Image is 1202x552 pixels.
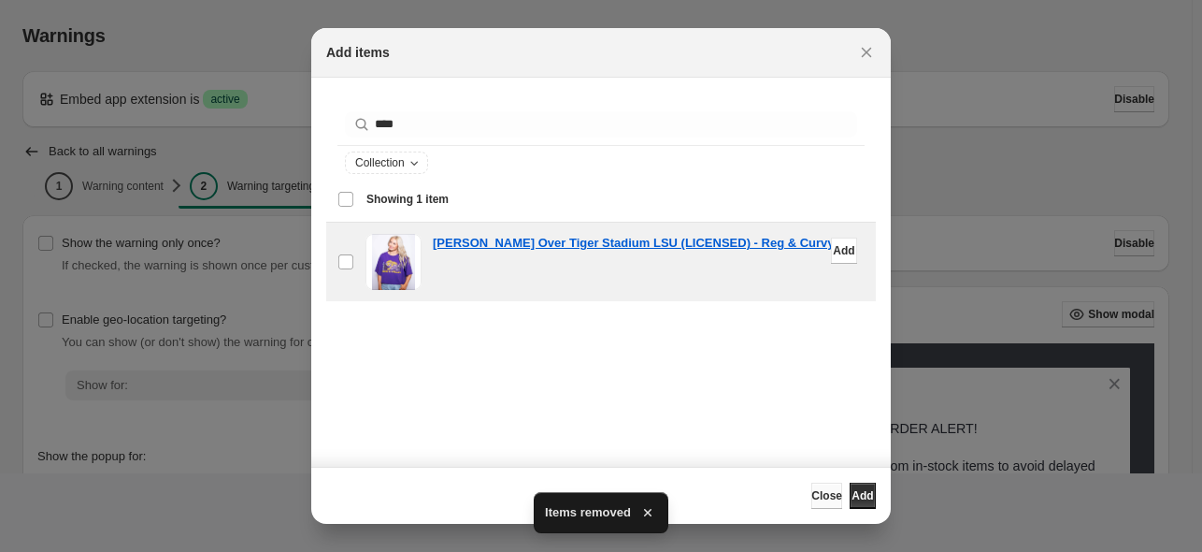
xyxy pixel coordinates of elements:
[326,43,390,62] h2: Add items
[811,488,842,503] span: Close
[346,153,427,173] button: Collection
[853,39,880,65] button: Close
[433,234,835,253] a: [PERSON_NAME] Over Tiger Stadium LSU (LICENSED) - Reg & Curvy
[851,488,873,503] span: Add
[366,192,449,207] span: Showing 1 item
[833,243,854,258] span: Add
[355,155,405,170] span: Collection
[850,483,876,509] button: Add
[545,503,631,522] span: Items removed
[831,238,857,264] button: Add
[811,483,842,509] button: Close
